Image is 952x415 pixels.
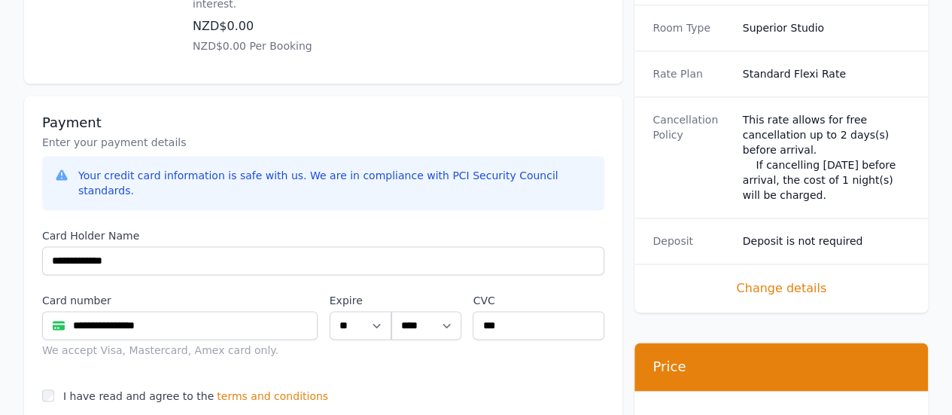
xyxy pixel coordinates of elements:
[42,343,318,358] div: We accept Visa, Mastercard, Amex card only.
[42,114,604,132] h3: Payment
[743,20,910,35] dd: Superior Studio
[42,228,604,243] label: Card Holder Name
[652,20,730,35] dt: Room Type
[42,293,318,308] label: Card number
[652,279,910,298] span: Change details
[217,388,328,403] span: terms and conditions
[193,38,509,53] p: NZD$0.00 Per Booking
[652,66,730,81] dt: Rate Plan
[63,389,214,401] label: I have read and agree to the
[652,358,910,376] h3: Price
[743,112,910,203] div: This rate allows for free cancellation up to 2 days(s) before arrival. If cancelling [DATE] befor...
[330,293,391,308] label: Expire
[473,293,604,308] label: CVC
[652,233,730,249] dt: Deposit
[193,17,509,35] p: NZD$0.00
[391,293,461,308] label: .
[42,135,604,150] p: Enter your payment details
[652,112,730,203] dt: Cancellation Policy
[743,66,910,81] dd: Standard Flexi Rate
[78,168,592,198] div: Your credit card information is safe with us. We are in compliance with PCI Security Council stan...
[743,233,910,249] dd: Deposit is not required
